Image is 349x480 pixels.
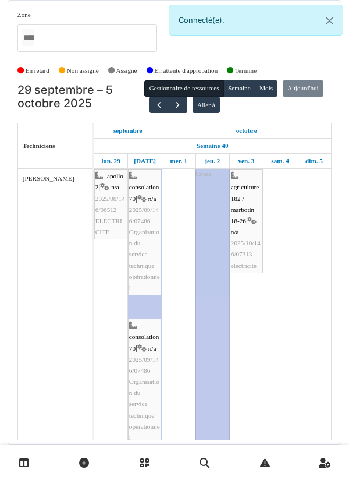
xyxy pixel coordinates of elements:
span: consolation 70 [129,333,159,351]
a: 3 octobre 2025 [235,154,257,168]
div: | [129,171,160,294]
button: Suivant [168,97,187,114]
button: Précédent [149,97,169,114]
span: agriculture 182 / marbotin 18-26 [231,183,259,224]
button: Close [316,5,343,36]
label: En attente d'approbation [154,66,218,76]
h2: 29 septembre – 5 octobre 2025 [17,83,145,111]
a: 1 octobre 2025 [167,154,190,168]
span: consolation 70 [129,183,159,202]
a: Semaine 40 [194,139,231,153]
span: n/a [231,228,239,235]
button: Gestionnaire de ressources [144,80,223,97]
a: 4 octobre 2025 [268,154,291,168]
a: 29 septembre 2025 [98,154,123,168]
span: electricité [231,262,257,269]
span: ELECTRICITE [95,217,122,235]
a: 1 octobre 2025 [233,123,260,138]
label: Non assigné [67,66,99,76]
span: Organisation du service technique opérationnel [129,228,160,291]
label: En retard [26,66,49,76]
div: | [129,320,160,443]
a: 29 septembre 2025 [111,123,145,138]
button: Mois [255,80,278,97]
span: [PERSON_NAME] [23,175,74,182]
span: n/a [148,195,156,202]
span: 2025/10/146/07313 [231,239,261,257]
span: n/a [111,183,119,190]
div: | [231,171,262,271]
div: | [95,171,126,238]
input: Tous [22,29,34,46]
label: Terminé [235,66,257,76]
a: 30 septembre 2025 [131,154,159,168]
span: apollo 2 [95,172,123,190]
button: Aller à [193,97,220,113]
button: Semaine [223,80,255,97]
label: Assigné [116,66,137,76]
span: Organisation du service technique opérationnel [129,378,160,441]
span: Techniciens [23,142,55,149]
div: Connecté(e). [169,5,343,36]
span: 2025/08/146/06512 [95,195,125,213]
button: Aujourd'hui [283,80,323,97]
span: 2025/09/146/07486 [129,356,159,374]
span: n/a [148,345,156,352]
span: 2025/09/146/07486 [129,206,159,224]
a: 2 octobre 2025 [202,154,223,168]
a: 5 octobre 2025 [302,154,326,168]
label: Zone [17,10,31,20]
span: Cours [195,170,211,177]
